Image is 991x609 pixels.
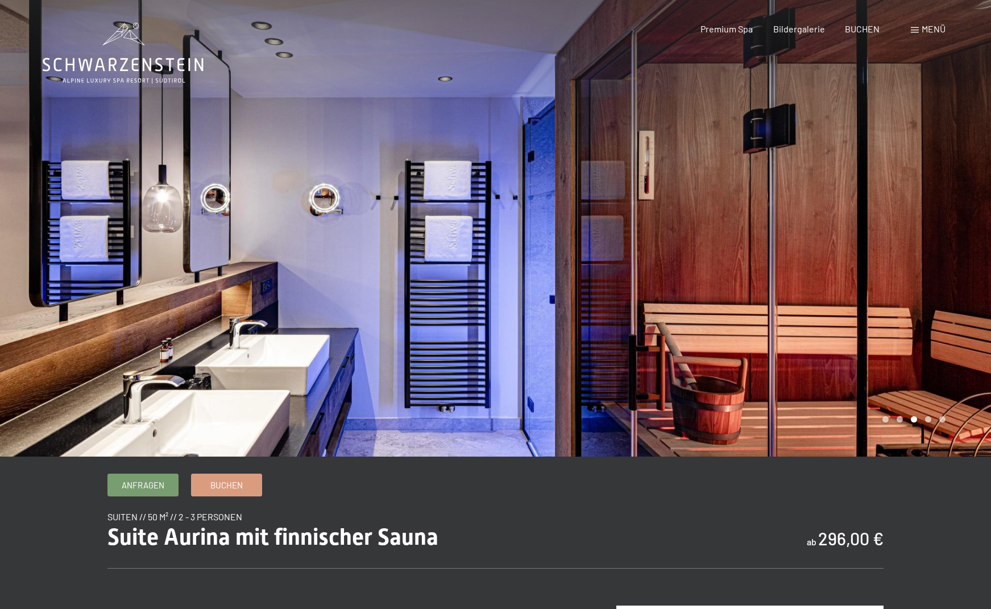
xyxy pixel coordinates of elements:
[192,474,262,496] a: Buchen
[807,536,816,547] span: ab
[845,23,880,34] a: BUCHEN
[122,479,164,491] span: Anfragen
[700,23,753,34] a: Premium Spa
[107,524,438,550] span: Suite Aurina mit finnischer Sauna
[210,479,243,491] span: Buchen
[773,23,825,34] a: Bildergalerie
[818,528,884,549] b: 296,00 €
[922,23,946,34] span: Menü
[107,511,242,522] span: Suiten // 50 m² // 2 - 3 Personen
[108,474,178,496] a: Anfragen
